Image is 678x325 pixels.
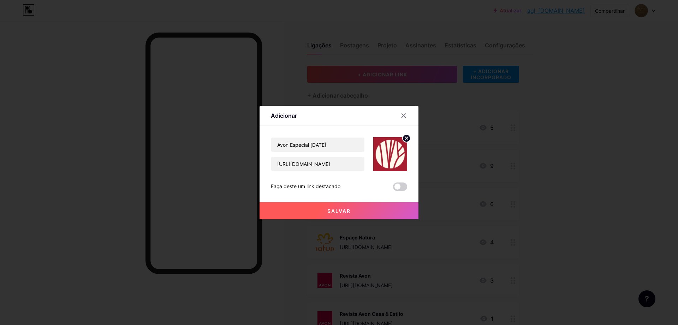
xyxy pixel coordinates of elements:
[271,157,364,171] input: URL
[327,208,351,214] font: Salvar
[271,112,297,119] font: Adicionar
[271,183,340,189] font: Faça deste um link destacado
[260,202,418,219] button: Salvar
[271,138,364,152] input: Título
[373,137,407,171] img: link_miniatura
